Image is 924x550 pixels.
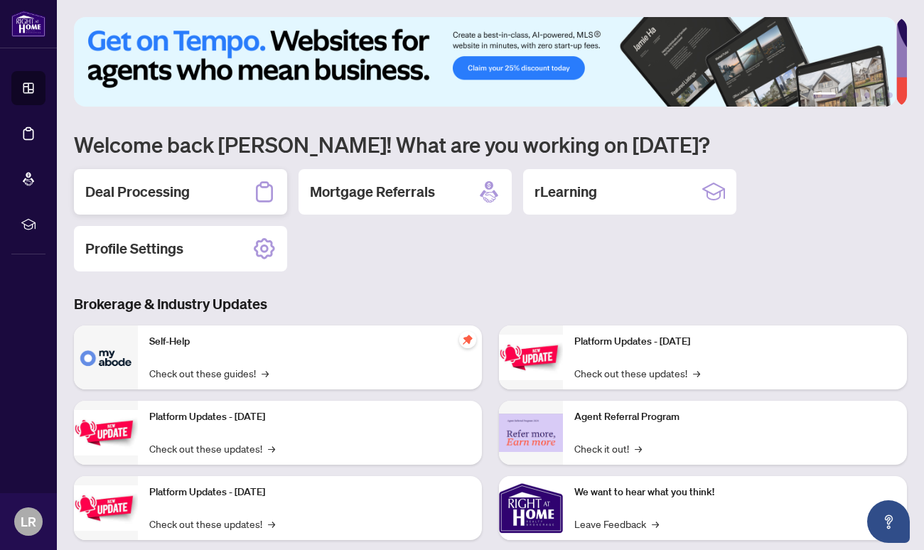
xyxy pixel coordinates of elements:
[499,335,563,379] img: Platform Updates - June 23, 2025
[499,414,563,453] img: Agent Referral Program
[574,334,896,350] p: Platform Updates - [DATE]
[149,365,269,381] a: Check out these guides!→
[310,182,435,202] h2: Mortgage Referrals
[574,365,700,381] a: Check out these updates!→
[149,409,471,425] p: Platform Updates - [DATE]
[635,441,642,456] span: →
[149,516,275,532] a: Check out these updates!→
[853,92,859,98] button: 3
[268,516,275,532] span: →
[887,92,893,98] button: 6
[149,334,471,350] p: Self-Help
[21,512,36,532] span: LR
[74,485,138,530] img: Platform Updates - July 21, 2025
[876,92,881,98] button: 5
[85,182,190,202] h2: Deal Processing
[534,182,597,202] h2: rLearning
[74,410,138,455] img: Platform Updates - September 16, 2025
[85,239,183,259] h2: Profile Settings
[74,325,138,389] img: Self-Help
[842,92,847,98] button: 2
[574,409,896,425] p: Agent Referral Program
[574,516,659,532] a: Leave Feedback→
[262,365,269,381] span: →
[813,92,836,98] button: 1
[864,92,870,98] button: 4
[149,441,275,456] a: Check out these updates!→
[693,365,700,381] span: →
[74,17,896,107] img: Slide 0
[74,294,907,314] h3: Brokerage & Industry Updates
[652,516,659,532] span: →
[459,331,476,348] span: pushpin
[499,476,563,540] img: We want to hear what you think!
[149,485,471,500] p: Platform Updates - [DATE]
[74,131,907,158] h1: Welcome back [PERSON_NAME]! What are you working on [DATE]?
[574,485,896,500] p: We want to hear what you think!
[867,500,910,543] button: Open asap
[574,441,642,456] a: Check it out!→
[11,11,45,37] img: logo
[268,441,275,456] span: →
